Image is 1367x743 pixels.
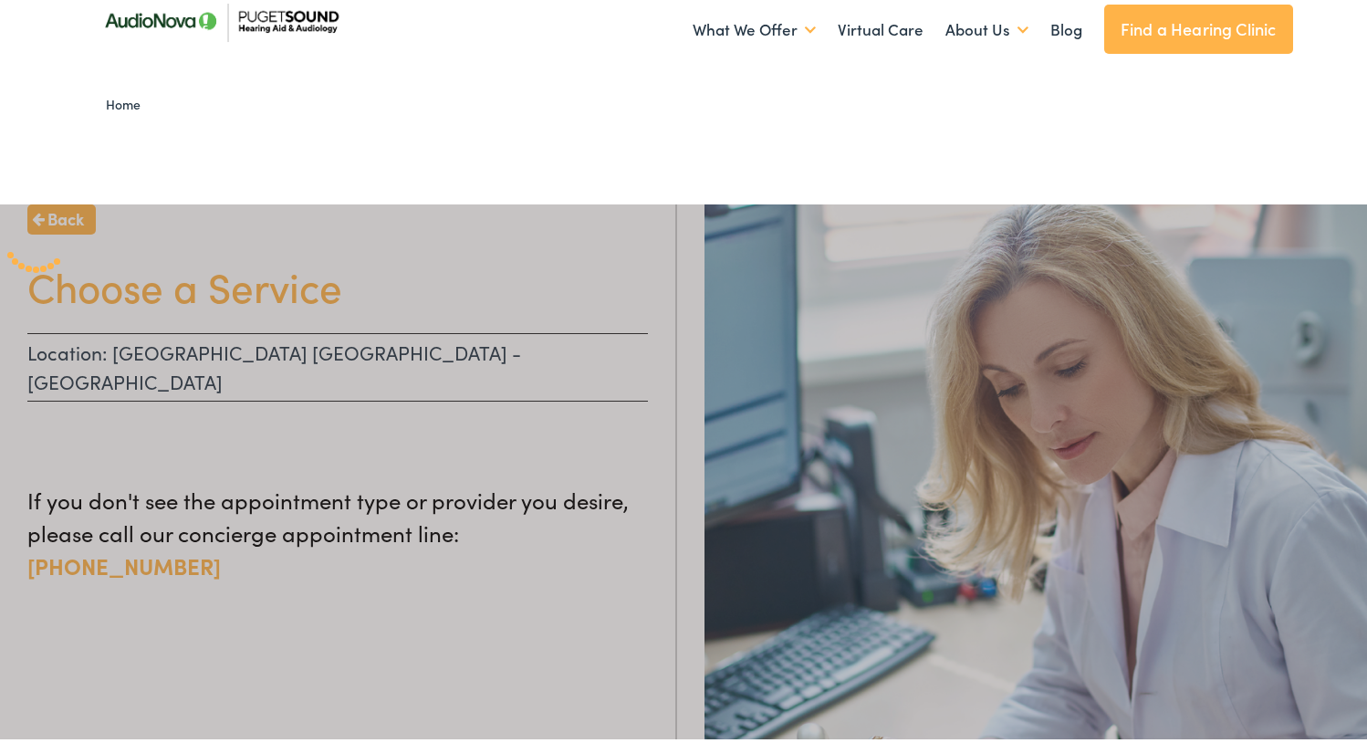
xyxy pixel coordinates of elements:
a: Home [107,91,150,110]
a: Find a Hearing Clinic [1104,1,1293,50]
